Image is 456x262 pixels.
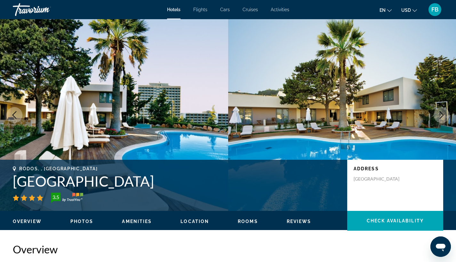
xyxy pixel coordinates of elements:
h1: [GEOGRAPHIC_DATA] [13,173,341,189]
a: Activities [271,7,289,12]
span: Overview [13,219,42,224]
span: Reviews [287,219,311,224]
button: Next image [434,107,450,123]
iframe: Bouton de lancement de la fenêtre de messagerie [430,236,451,257]
a: Cars [220,7,230,12]
span: Rodos, , [GEOGRAPHIC_DATA] [19,166,98,171]
span: FB [431,6,438,13]
a: Cruises [243,7,258,12]
span: USD [401,8,411,13]
h2: Overview [13,243,443,256]
p: [GEOGRAPHIC_DATA] [354,176,405,182]
button: Overview [13,219,42,224]
button: Rooms [238,219,258,224]
button: Previous image [6,107,22,123]
a: Hotels [167,7,180,12]
span: Amenities [122,219,152,224]
div: 3.5 [49,193,62,201]
img: trustyou-badge-hor.svg [51,193,83,203]
span: en [380,8,386,13]
button: Amenities [122,219,152,224]
span: Rooms [238,219,258,224]
span: Location [180,219,209,224]
button: User Menu [427,3,443,16]
button: Location [180,219,209,224]
span: Check Availability [367,218,424,223]
p: Address [354,166,437,171]
button: Reviews [287,219,311,224]
button: Change currency [401,5,417,15]
a: Flights [193,7,207,12]
button: Photos [70,219,93,224]
a: Travorium [13,1,77,18]
button: Check Availability [347,211,443,231]
span: Photos [70,219,93,224]
button: Change language [380,5,392,15]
